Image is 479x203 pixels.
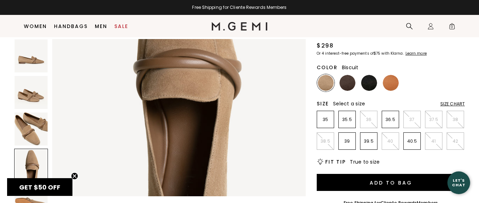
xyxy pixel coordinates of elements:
[95,23,107,29] a: Men
[405,51,427,56] klarna-placement-style-cta: Learn more
[212,22,267,31] img: M.Gemi
[382,138,399,144] p: 40
[360,138,377,144] p: 39.5
[317,51,374,56] klarna-placement-style-body: Or 4 interest-free payments of
[15,113,48,146] img: The Brenda
[317,117,334,122] p: 35
[317,101,329,106] h2: Size
[71,172,78,180] button: Close teaser
[15,76,48,109] img: The Brenda
[404,138,420,144] p: 40.5
[425,138,442,144] p: 41
[374,51,380,56] klarna-placement-style-amount: $75
[447,117,464,122] p: 38
[350,158,380,165] span: True to size
[381,51,404,56] klarna-placement-style-body: with Klarna
[7,178,72,196] div: GET $50 OFFClose teaser
[339,117,355,122] p: 35.5
[448,24,456,31] span: 0
[317,42,333,50] div: $298
[24,23,47,29] a: Women
[317,65,338,70] h2: Color
[440,101,465,107] div: Size Chart
[383,75,399,91] img: Cinnamon
[404,117,420,122] p: 37
[333,100,365,107] span: Select a size
[360,117,377,122] p: 36
[447,178,470,187] div: Let's Chat
[425,117,442,122] p: 37.5
[317,138,334,144] p: 38.5
[342,64,359,71] span: Biscuit
[361,75,377,91] img: Black
[15,39,48,72] img: The Brenda
[318,75,334,91] img: Biscuit
[54,23,88,29] a: Handbags
[339,75,355,91] img: Chocolate
[405,51,427,56] a: Learn more
[339,138,355,144] p: 39
[382,117,399,122] p: 36.5
[339,33,360,37] span: 7 Review s
[325,159,345,165] h2: Fit Tip
[447,138,464,144] p: 42
[317,174,465,191] button: Add to Bag
[19,183,60,192] span: GET $50 OFF
[114,23,128,29] a: Sale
